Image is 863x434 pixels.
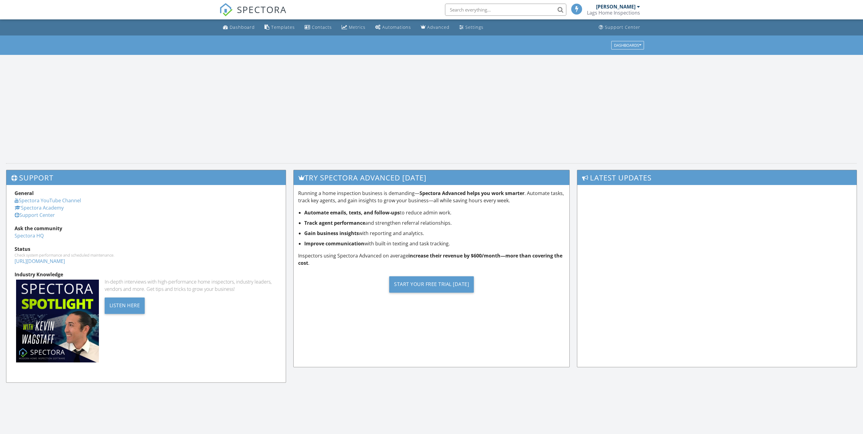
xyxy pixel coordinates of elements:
[105,278,278,293] div: In-depth interviews with high-performance home inspectors, industry leaders, vendors and more. Ge...
[302,22,334,33] a: Contacts
[339,22,368,33] a: Metrics
[15,190,34,197] strong: General
[304,230,359,237] strong: Gain business insights
[262,22,297,33] a: Templates
[304,240,565,247] li: with built-in texting and task tracking.
[373,22,413,33] a: Automations (Basic)
[304,209,565,216] li: to reduce admin work.
[15,245,278,253] div: Status
[312,24,332,30] div: Contacts
[16,280,99,362] img: Spectoraspolightmain
[587,10,640,16] div: Lags Home Inspections
[596,4,635,10] div: [PERSON_NAME]
[596,22,643,33] a: Support Center
[15,258,65,264] a: [URL][DOMAIN_NAME]
[221,22,257,33] a: Dashboard
[445,4,566,16] input: Search everything...
[389,276,474,293] div: Start Your Free Trial [DATE]
[304,240,364,247] strong: Improve communication
[15,271,278,278] div: Industry Knowledge
[304,220,365,226] strong: Track agent performance
[298,271,565,297] a: Start Your Free Trial [DATE]
[465,24,484,30] div: Settings
[15,232,44,239] a: Spectora HQ
[298,252,565,267] p: Inspectors using Spectora Advanced on average .
[605,24,640,30] div: Support Center
[15,197,81,204] a: Spectora YouTube Channel
[230,24,255,30] div: Dashboard
[219,8,287,21] a: SPECTORA
[271,24,295,30] div: Templates
[427,24,450,30] div: Advanced
[611,41,644,49] button: Dashboards
[418,22,452,33] a: Advanced
[420,190,524,197] strong: Spectora Advanced helps you work smarter
[382,24,411,30] div: Automations
[15,204,64,211] a: Spectora Academy
[294,170,569,185] h3: Try spectora advanced [DATE]
[298,190,565,204] p: Running a home inspection business is demanding— . Automate tasks, track key agents, and gain ins...
[15,212,55,218] a: Support Center
[15,225,278,232] div: Ask the community
[298,252,562,266] strong: increase their revenue by $600/month—more than covering the cost
[304,230,565,237] li: with reporting and analytics.
[614,43,641,47] div: Dashboards
[577,170,857,185] h3: Latest Updates
[105,302,145,308] a: Listen Here
[457,22,486,33] a: Settings
[349,24,366,30] div: Metrics
[304,209,400,216] strong: Automate emails, texts, and follow-ups
[304,219,565,227] li: and strengthen referral relationships.
[6,170,286,185] h3: Support
[105,298,145,314] div: Listen Here
[219,3,233,16] img: The Best Home Inspection Software - Spectora
[237,3,287,16] span: SPECTORA
[15,253,278,257] div: Check system performance and scheduled maintenance.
